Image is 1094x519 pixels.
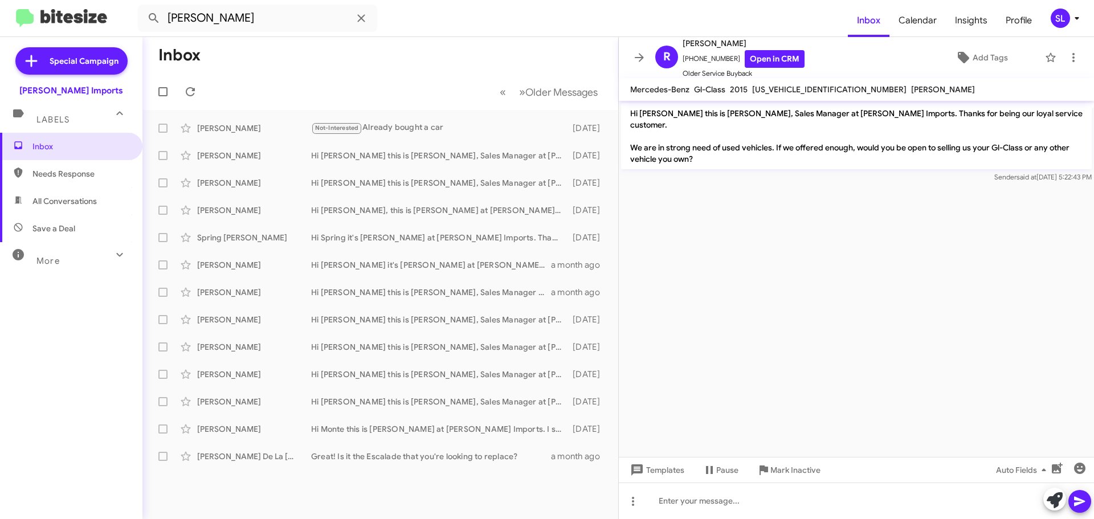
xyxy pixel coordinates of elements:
div: [DATE] [567,150,609,161]
div: Hi [PERSON_NAME], this is [PERSON_NAME] at [PERSON_NAME] Imports. We're interested in buying your... [311,205,567,216]
span: « [500,85,506,99]
div: [PERSON_NAME] [197,259,311,271]
div: Hi Monte this is [PERSON_NAME] at [PERSON_NAME] Imports. I saw you've been in touch with our staf... [311,423,567,435]
button: Add Tags [922,47,1039,68]
div: [DATE] [567,205,609,216]
span: R [663,48,671,66]
p: Hi [PERSON_NAME] this is [PERSON_NAME], Sales Manager at [PERSON_NAME] Imports. Thanks for being ... [621,103,1092,169]
span: 2015 [730,84,748,95]
span: said at [1017,173,1036,181]
button: Auto Fields [987,460,1060,480]
div: [PERSON_NAME] [197,369,311,380]
div: Hi [PERSON_NAME] this is [PERSON_NAME], Sales Manager at [PERSON_NAME] Imports. Thanks for being ... [311,150,567,161]
div: [DATE] [567,423,609,435]
div: Hi [PERSON_NAME] this is [PERSON_NAME], Sales Manager at [PERSON_NAME] Imports. Thanks for being ... [311,287,551,298]
div: Spring [PERSON_NAME] [197,232,311,243]
div: [DATE] [567,232,609,243]
nav: Page navigation example [493,80,605,104]
span: Auto Fields [996,460,1051,480]
span: [US_VEHICLE_IDENTIFICATION_NUMBER] [752,84,907,95]
div: [PERSON_NAME] [197,205,311,216]
span: Mercedes-Benz [630,84,689,95]
div: Hi [PERSON_NAME] this is [PERSON_NAME], Sales Manager at [PERSON_NAME] Imports. Thanks for being ... [311,369,567,380]
div: [DATE] [567,314,609,325]
a: Profile [997,4,1041,37]
h1: Inbox [158,46,201,64]
div: Great! Is it the Escalade that you're looking to replace? [311,451,551,462]
span: Sender [DATE] 5:22:43 PM [994,173,1092,181]
div: [PERSON_NAME] [197,314,311,325]
a: Calendar [889,4,946,37]
button: Next [512,80,605,104]
div: [DATE] [567,177,609,189]
div: [PERSON_NAME] [197,150,311,161]
div: Hi [PERSON_NAME] it's [PERSON_NAME] at [PERSON_NAME] Imports. Thanks again for being our loyal se... [311,259,551,271]
div: Hi [PERSON_NAME] this is [PERSON_NAME], Sales Manager at [PERSON_NAME] Imports. Thanks for being ... [311,341,567,353]
div: Hi [PERSON_NAME] this is [PERSON_NAME], Sales Manager at [PERSON_NAME] Imports. Thanks for being ... [311,396,567,407]
span: Save a Deal [32,223,75,234]
div: [DATE] [567,369,609,380]
div: [DATE] [567,341,609,353]
span: Older Service Buyback [683,68,805,79]
span: [PERSON_NAME] [683,36,805,50]
div: [DATE] [567,396,609,407]
span: Pause [716,460,738,480]
a: Special Campaign [15,47,128,75]
span: Gl-Class [694,84,725,95]
div: [PERSON_NAME] [197,423,311,435]
div: [DATE] [567,122,609,134]
button: Mark Inactive [748,460,830,480]
div: [PERSON_NAME] [197,122,311,134]
div: Hi Spring it's [PERSON_NAME] at [PERSON_NAME] Imports. Thanks again for being our loyal service c... [311,232,567,243]
button: SL [1041,9,1081,28]
span: [PERSON_NAME] [911,84,975,95]
span: Add Tags [973,47,1008,68]
span: Special Campaign [50,55,119,67]
button: Pause [693,460,748,480]
button: Previous [493,80,513,104]
span: Needs Response [32,168,129,179]
span: Templates [628,460,684,480]
div: a month ago [551,451,609,462]
a: Insights [946,4,997,37]
span: » [519,85,525,99]
div: [PERSON_NAME] [197,287,311,298]
div: a month ago [551,287,609,298]
span: Older Messages [525,86,598,99]
span: All Conversations [32,195,97,207]
div: [PERSON_NAME] [197,177,311,189]
div: Hi [PERSON_NAME] this is [PERSON_NAME], Sales Manager at [PERSON_NAME] Imports. Thanks for being ... [311,314,567,325]
button: Templates [619,460,693,480]
span: Not-Interested [315,124,359,132]
div: [PERSON_NAME] De La [PERSON_NAME] [197,451,311,462]
div: a month ago [551,259,609,271]
a: Open in CRM [745,50,805,68]
span: More [36,256,60,266]
div: [PERSON_NAME] [197,341,311,353]
span: [PHONE_NUMBER] [683,50,805,68]
div: Already bought a car [311,121,567,134]
span: Mark Inactive [770,460,820,480]
div: SL [1051,9,1070,28]
div: [PERSON_NAME] [197,396,311,407]
div: [PERSON_NAME] Imports [19,85,123,96]
input: Search [138,5,377,32]
span: Inbox [32,141,129,152]
span: Labels [36,115,70,125]
div: Hi [PERSON_NAME] this is [PERSON_NAME], Sales Manager at [PERSON_NAME] Imports. Thanks for being ... [311,177,567,189]
a: Inbox [848,4,889,37]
